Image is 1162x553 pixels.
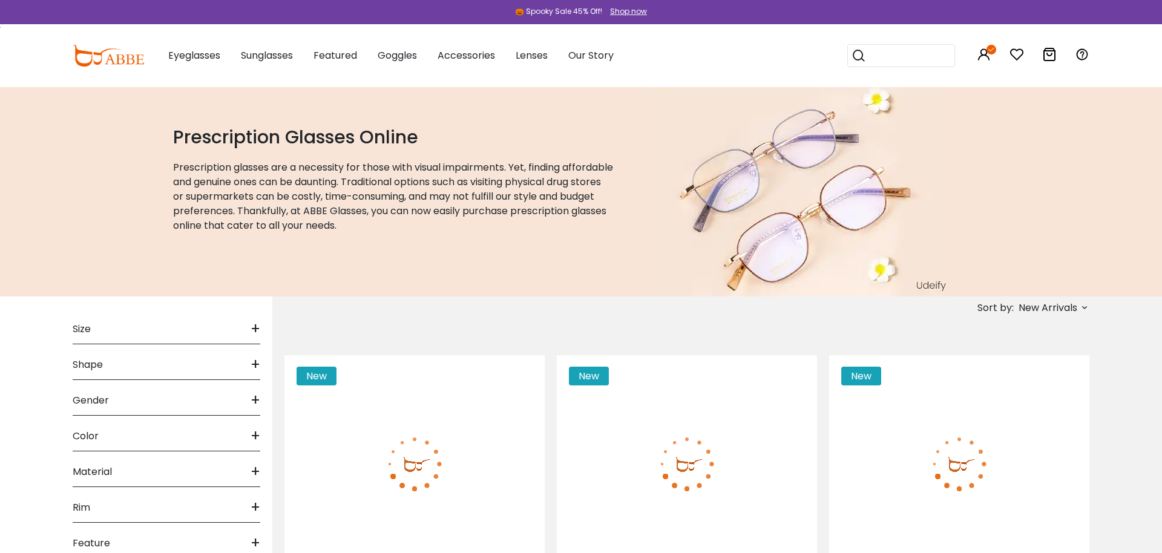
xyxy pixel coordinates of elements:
[568,48,614,62] span: Our Story
[168,48,220,62] span: Eyeglasses
[644,85,951,296] img: prescription glasses online
[516,48,548,62] span: Lenses
[313,48,357,62] span: Featured
[251,422,260,451] span: +
[610,6,647,17] div: Shop now
[569,367,609,385] span: New
[977,301,1014,315] span: Sort by:
[73,457,112,486] span: Material
[73,350,103,379] span: Shape
[1019,297,1077,319] span: New Arrivals
[515,6,602,17] div: 🎃 Spooky Sale 45% Off!
[297,367,336,385] span: New
[241,48,293,62] span: Sunglasses
[73,386,109,415] span: Gender
[378,48,417,62] span: Goggles
[73,315,91,344] span: Size
[841,367,881,385] span: New
[73,422,99,451] span: Color
[173,126,614,148] h1: Prescription Glasses Online
[604,6,647,16] a: Shop now
[251,315,260,344] span: +
[251,457,260,486] span: +
[251,493,260,522] span: +
[73,493,90,522] span: Rim
[438,48,495,62] span: Accessories
[251,386,260,415] span: +
[173,160,614,233] p: Prescription glasses are a necessity for those with visual impairments. Yet, finding affordable a...
[251,350,260,379] span: +
[73,45,144,67] img: abbeglasses.com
